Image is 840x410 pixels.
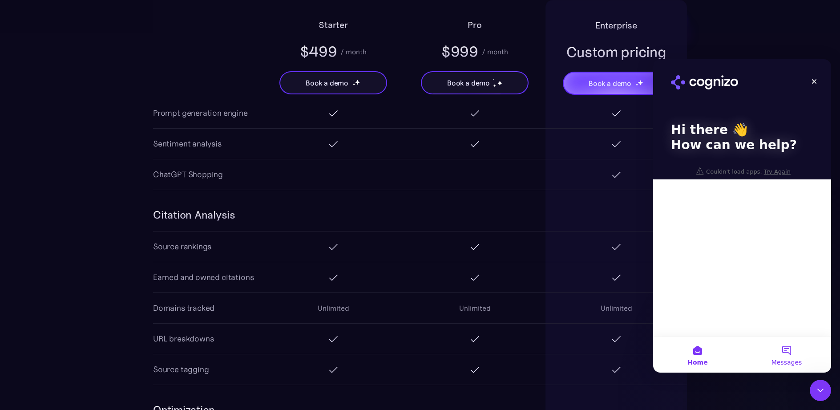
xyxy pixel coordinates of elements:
div: $499 [300,42,337,61]
h2: Starter [319,18,348,32]
div: Unlimited [601,303,632,313]
div: Earned and owned citations [153,271,254,284]
a: Book a demostarstarstar [563,72,670,95]
img: star [493,84,496,87]
img: star [493,79,494,80]
div: / month [340,46,367,57]
div: Custom pricing [566,42,666,62]
h2: Enterprise [595,18,637,32]
img: star [352,80,354,81]
img: star [635,80,637,81]
div: ChatGPT Shopping [153,168,223,181]
h3: Citation Analysis [153,208,235,222]
img: star [635,83,638,86]
img: star [497,80,503,86]
div: Source tagging [153,363,209,376]
img: star [352,83,355,86]
div: URL breakdowns [153,333,214,345]
div: Domains tracked [153,302,214,314]
div: Prompt generation engine [153,107,248,119]
div: Source rankings [153,240,211,253]
a: Book a demostarstarstar [279,71,387,94]
div: / month [482,46,508,57]
div: Book a demo [589,78,631,89]
img: star [355,79,360,85]
img: star [638,80,643,85]
div: Sentiment analysis [153,138,222,150]
div: Unlimited [318,303,349,313]
a: Book a demostarstarstar [421,71,529,94]
iframe: Intercom live chat [810,380,831,401]
div: Book a demo [447,77,490,88]
iframe: Intercom live chat [653,59,831,373]
h2: Pro [468,18,481,32]
div: $999 [441,42,478,61]
div: Unlimited [459,303,491,313]
div: Book a demo [306,77,348,88]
